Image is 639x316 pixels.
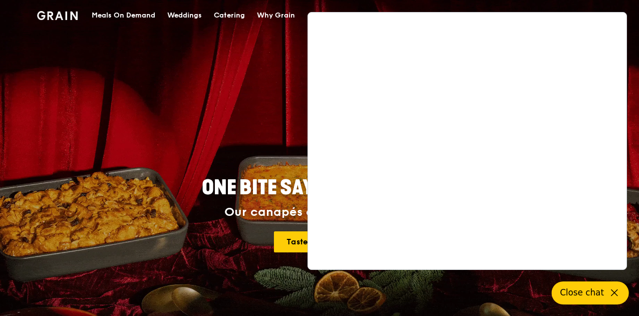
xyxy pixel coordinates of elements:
[251,1,301,31] a: Why Grain
[274,231,366,252] a: Taste the finesse
[550,1,602,31] a: Contact us
[139,205,500,219] div: Our canapés do more with less.
[92,1,155,31] div: Meals On Demand
[167,1,202,31] div: Weddings
[161,1,208,31] a: Weddings
[202,176,437,200] span: ONE BITE SAYS EVERYTHING
[37,11,78,20] img: Grain
[214,1,245,31] div: Catering
[208,1,251,31] a: Catering
[552,281,629,304] button: Close chat
[257,1,295,31] div: Why Grain
[560,286,604,299] span: Close chat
